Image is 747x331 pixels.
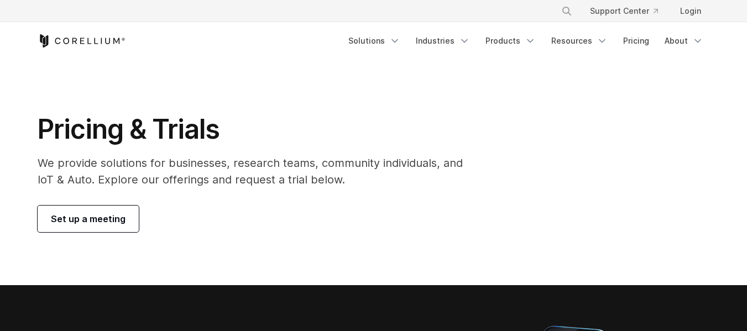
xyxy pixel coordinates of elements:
a: Login [671,1,710,21]
a: Support Center [581,1,667,21]
p: We provide solutions for businesses, research teams, community individuals, and IoT & Auto. Explo... [38,155,478,188]
a: About [658,31,710,51]
span: Set up a meeting [51,212,126,225]
a: Pricing [617,31,656,51]
a: Set up a meeting [38,206,139,232]
div: Navigation Menu [548,1,710,21]
h1: Pricing & Trials [38,113,478,146]
div: Navigation Menu [342,31,710,51]
button: Search [557,1,577,21]
a: Corellium Home [38,34,126,48]
a: Resources [545,31,614,51]
a: Products [479,31,542,51]
a: Solutions [342,31,407,51]
a: Industries [409,31,477,51]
